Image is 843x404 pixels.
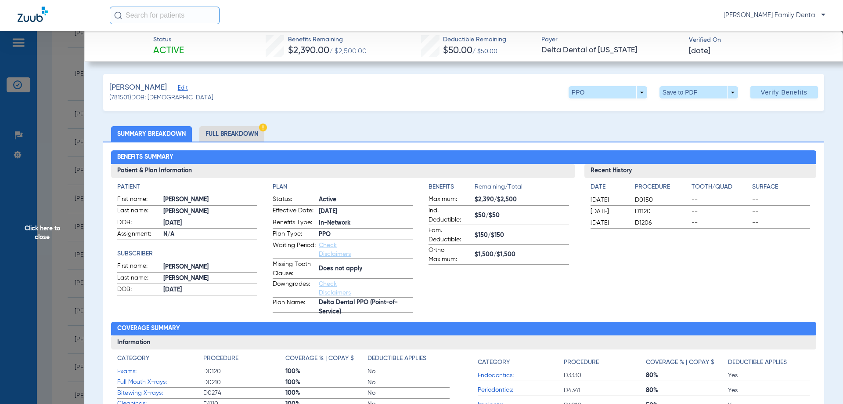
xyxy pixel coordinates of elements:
[203,378,285,387] span: D0210
[475,250,569,259] span: $1,500/$1,500
[541,45,681,56] span: Delta Dental of [US_STATE]
[475,195,569,204] span: $2,390/$2,500
[475,231,569,240] span: $150/$150
[429,195,472,205] span: Maximum:
[111,150,817,164] h2: Benefits Summary
[273,241,316,258] span: Waiting Period:
[329,48,367,55] span: / $2,500.00
[319,281,351,296] a: Check Disclaimers
[273,229,316,240] span: Plan Type:
[319,230,413,239] span: PPO
[163,207,258,216] span: [PERSON_NAME]
[273,182,413,192] h4: Plan
[646,371,728,380] span: 80%
[203,367,285,376] span: D0120
[117,262,160,272] span: First name:
[646,386,728,395] span: 80%
[443,46,472,55] span: $50.00
[689,36,829,45] span: Verified On
[163,230,258,239] span: N/A
[273,195,316,205] span: Status:
[163,274,258,283] span: [PERSON_NAME]
[591,182,627,195] app-breakdown-title: Date
[117,389,203,398] span: Bitewing X-rays:
[478,354,564,370] app-breakdown-title: Category
[564,354,646,370] app-breakdown-title: Procedure
[692,207,749,216] span: --
[319,264,413,273] span: Does not apply
[591,196,627,204] span: [DATE]
[117,378,203,387] span: Full Mouth X-rays:
[117,285,160,295] span: DOB:
[728,386,810,395] span: Yes
[564,358,599,367] h4: Procedure
[110,7,220,24] input: Search for patients
[117,249,258,258] h4: Subscriber
[367,378,450,387] span: No
[163,195,258,204] span: [PERSON_NAME]
[117,229,160,240] span: Assignment:
[752,182,810,195] app-breakdown-title: Surface
[163,262,258,272] span: [PERSON_NAME]
[475,182,569,195] span: Remaining/Total
[111,322,817,336] h2: Coverage Summary
[273,280,316,297] span: Downgrades:
[367,367,450,376] span: No
[692,182,749,195] app-breakdown-title: Tooth/Quad
[285,354,354,363] h4: Coverage % | Copay $
[285,378,367,387] span: 100%
[478,371,564,380] span: Endodontics:
[273,206,316,217] span: Effective Date:
[752,207,810,216] span: --
[285,367,367,376] span: 100%
[646,358,714,367] h4: Coverage % | Copay $
[367,354,450,366] app-breakdown-title: Deductible Applies
[111,335,817,349] h3: Information
[109,82,167,93] span: [PERSON_NAME]
[117,273,160,284] span: Last name:
[367,389,450,397] span: No
[319,207,413,216] span: [DATE]
[117,354,203,366] app-breakdown-title: Category
[111,126,192,142] li: Summary Breakdown
[635,182,688,192] h4: Procedure
[199,126,264,142] li: Full Breakdown
[728,358,787,367] h4: Deductible Applies
[178,85,186,93] span: Edit
[285,354,367,366] app-breakdown-title: Coverage % | Copay $
[472,48,497,55] span: / $50.00
[591,182,627,192] h4: Date
[692,218,749,227] span: --
[659,86,738,98] button: Save to PDF
[285,389,367,397] span: 100%
[319,195,413,204] span: Active
[429,206,472,225] span: Ind. Deductible:
[692,182,749,192] h4: Tooth/Quad
[541,35,681,44] span: Payer
[724,11,825,20] span: [PERSON_NAME] Family Dental
[319,242,351,257] a: Check Disclaimers
[273,218,316,229] span: Benefits Type:
[752,182,810,192] h4: Surface
[728,371,810,380] span: Yes
[288,35,367,44] span: Benefits Remaining
[569,86,647,98] button: PPO
[18,7,48,22] img: Zuub Logo
[443,35,506,44] span: Deductible Remaining
[728,354,810,370] app-breakdown-title: Deductible Applies
[117,182,258,192] h4: Patient
[117,354,149,363] h4: Category
[475,211,569,220] span: $50/$50
[429,226,472,244] span: Fam. Deductible:
[429,182,475,195] app-breakdown-title: Benefits
[591,207,627,216] span: [DATE]
[799,362,843,404] iframe: Chat Widget
[259,124,267,131] img: Hazard
[635,182,688,195] app-breakdown-title: Procedure
[635,207,688,216] span: D1120
[319,303,413,312] span: Delta Dental PPO (Point-of-Service)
